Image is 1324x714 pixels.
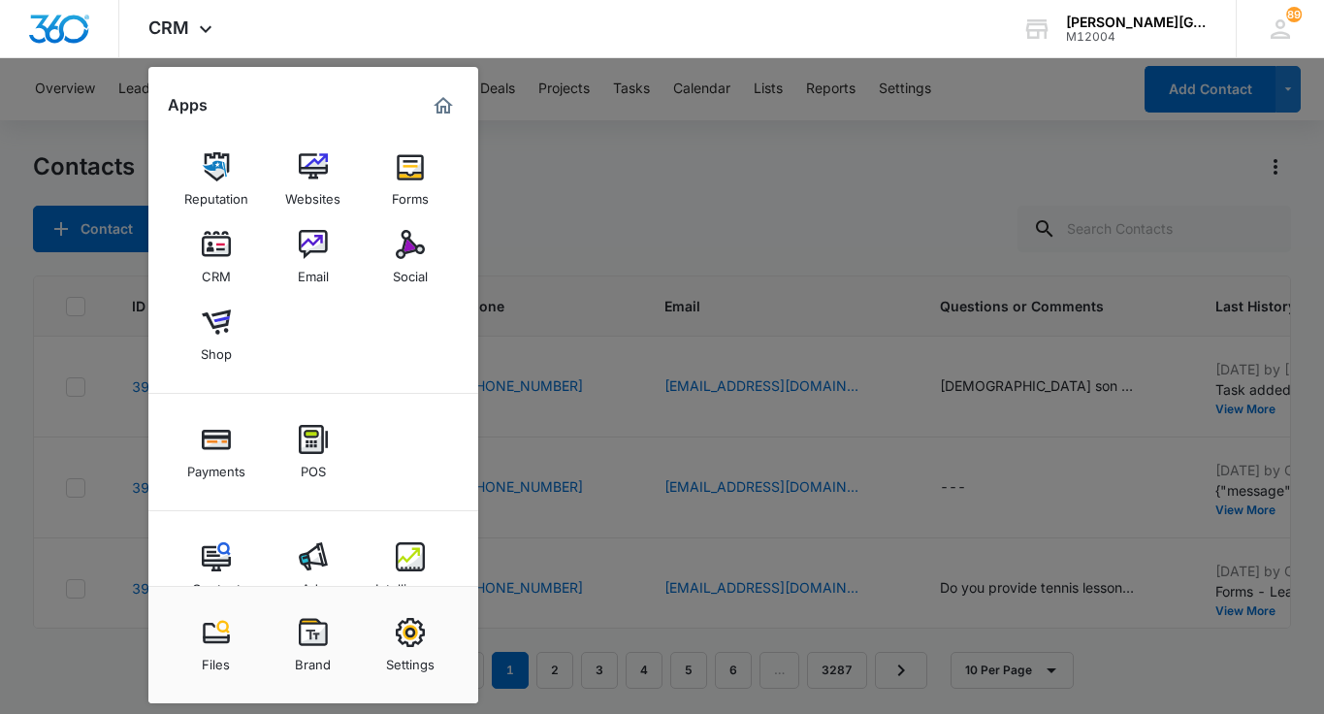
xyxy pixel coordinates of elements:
a: Intelligence [373,533,447,606]
a: Brand [276,608,350,682]
div: POS [301,454,326,479]
a: Reputation [179,143,253,216]
span: CRM [148,17,189,38]
a: Content [179,533,253,606]
a: Social [373,220,447,294]
a: Shop [179,298,253,372]
div: Files [202,647,230,672]
div: Intelligence [375,571,444,597]
div: Forms [392,181,429,207]
a: POS [276,415,350,489]
a: Ads [276,533,350,606]
a: Files [179,608,253,682]
a: Payments [179,415,253,489]
div: Email [298,259,329,284]
h2: Apps [168,96,208,114]
div: notifications count [1286,7,1302,22]
div: Shop [201,337,232,362]
a: Email [276,220,350,294]
div: account id [1066,30,1208,44]
div: Settings [386,647,435,672]
a: Forms [373,143,447,216]
div: Reputation [184,181,248,207]
div: Content [192,571,241,597]
div: Payments [187,454,245,479]
a: Settings [373,608,447,682]
div: account name [1066,15,1208,30]
div: Websites [285,181,340,207]
a: Marketing 360® Dashboard [428,90,459,121]
a: CRM [179,220,253,294]
a: Websites [276,143,350,216]
div: Social [393,259,428,284]
div: Ads [302,571,325,597]
div: CRM [202,259,231,284]
div: Brand [295,647,331,672]
span: 89 [1286,7,1302,22]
